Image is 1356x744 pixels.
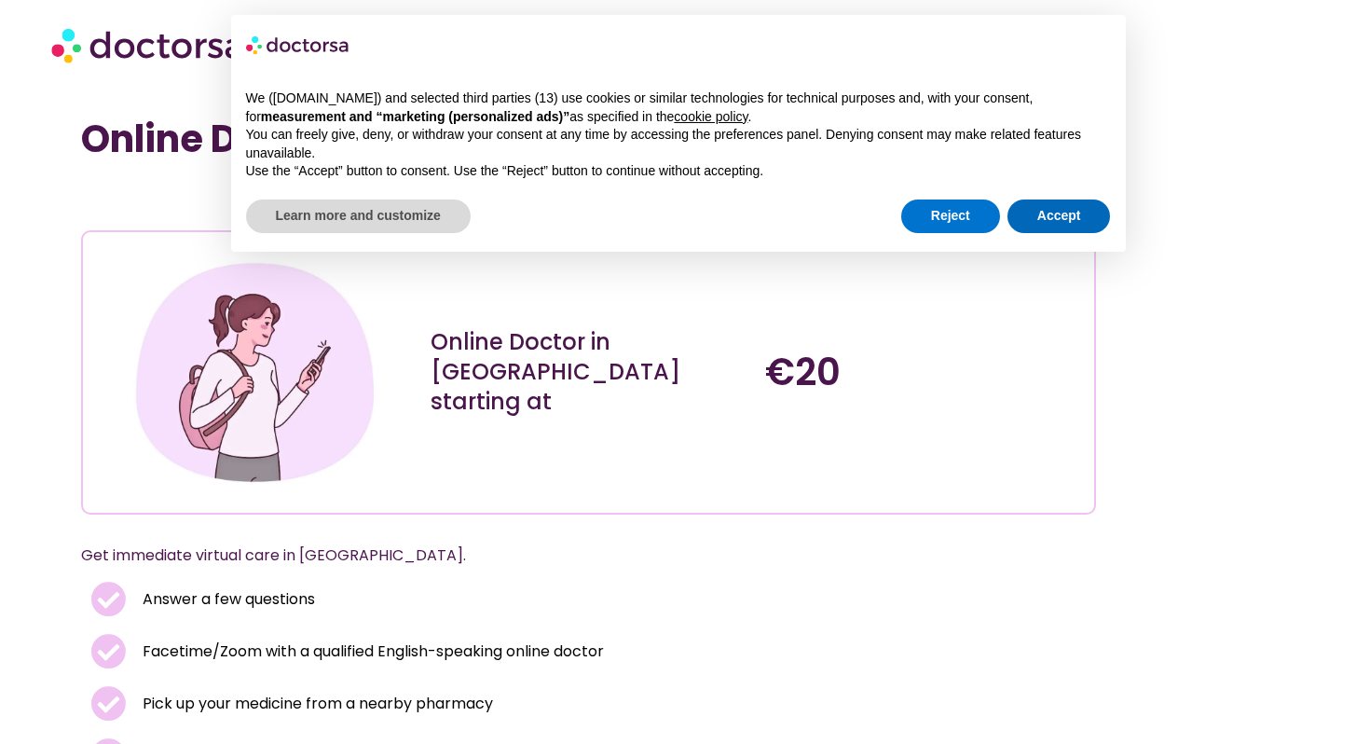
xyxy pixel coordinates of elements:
[81,543,1050,569] p: Get immediate virtual care in [GEOGRAPHIC_DATA].
[246,126,1111,162] p: You can freely give, deny, or withdraw your consent at any time by accessing the preferences pane...
[261,109,569,124] strong: measurement and “marketing (personalized ads)”
[431,327,746,417] div: Online Doctor in [GEOGRAPHIC_DATA] starting at
[246,162,1111,181] p: Use the “Accept” button to consent. Use the “Reject” button to continue without accepting.
[129,246,380,498] img: Illustration depicting a young woman in a casual outfit, engaged with her smartphone. She has a p...
[81,117,1095,161] h1: Online Doctor Near Me [GEOGRAPHIC_DATA]
[246,200,471,233] button: Learn more and customize
[901,200,1000,233] button: Reject
[1007,200,1111,233] button: Accept
[138,691,493,717] span: Pick up your medicine from a nearby pharmacy
[138,639,604,665] span: Facetime/Zoom with a qualified English-speaking online doctor
[90,189,370,212] iframe: Customer reviews powered by Trustpilot
[246,30,350,60] img: logo
[138,586,315,613] span: Answer a few questions
[246,90,1111,126] p: We ([DOMAIN_NAME]) and selected third parties (13) use cookies or similar technologies for techni...
[674,109,747,124] a: cookie policy
[765,350,1080,394] h4: €20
